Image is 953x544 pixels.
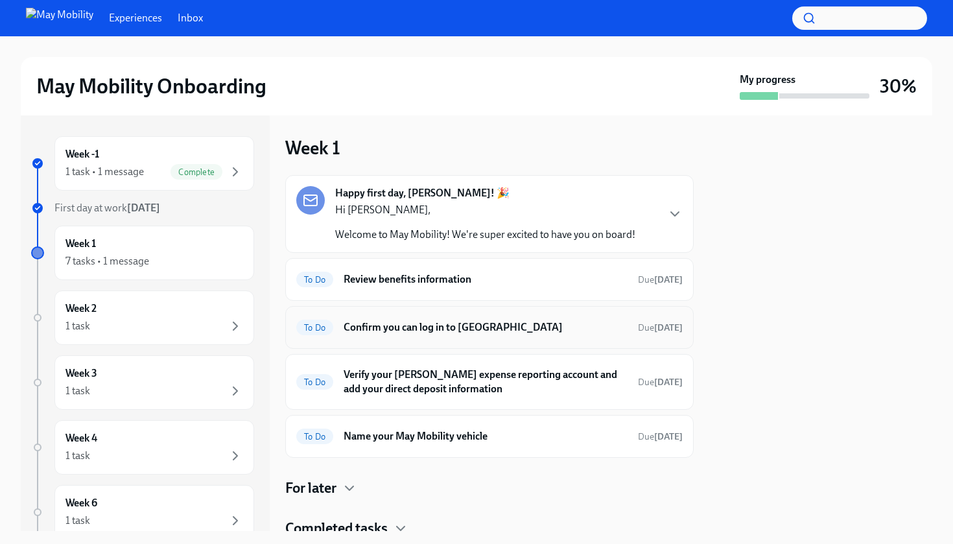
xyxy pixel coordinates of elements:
h6: Week 1 [65,237,96,251]
h2: May Mobility Onboarding [36,73,266,99]
strong: My progress [740,73,795,87]
strong: [DATE] [654,431,683,442]
a: Week -11 task • 1 messageComplete [31,136,254,191]
h3: 30% [880,75,917,98]
h4: For later [285,479,336,498]
strong: [DATE] [127,202,160,214]
p: Hi [PERSON_NAME], [335,203,635,217]
h6: Week 4 [65,431,97,445]
span: To Do [296,432,333,442]
strong: [DATE] [654,377,683,388]
span: Due [638,431,683,442]
span: To Do [296,323,333,333]
h6: Week 2 [65,302,97,316]
span: Due [638,322,683,333]
a: To DoReview benefits informationDue[DATE] [296,269,683,290]
h6: Confirm you can log in to [GEOGRAPHIC_DATA] [344,320,628,335]
div: 1 task [65,319,90,333]
span: Due [638,377,683,388]
p: Welcome to May Mobility! We're super excited to have you on board! [335,228,635,242]
div: 1 task • 1 message [65,165,144,179]
h6: Week -1 [65,147,99,161]
div: 1 task [65,514,90,528]
a: Week 31 task [31,355,254,410]
div: 1 task [65,384,90,398]
div: For later [285,479,694,498]
span: First day at work [54,202,160,214]
h3: Week 1 [285,136,340,160]
a: To DoConfirm you can log in to [GEOGRAPHIC_DATA]Due[DATE] [296,317,683,338]
h6: Name your May Mobility vehicle [344,429,628,443]
a: Week 17 tasks • 1 message [31,226,254,280]
img: May Mobility [26,8,93,29]
strong: [DATE] [654,274,683,285]
a: Week 21 task [31,290,254,345]
span: November 9th, 2025 08:00 [638,431,683,443]
span: October 14th, 2025 09:00 [638,322,683,334]
span: To Do [296,377,333,387]
a: Experiences [109,11,162,25]
span: Complete [171,167,222,177]
span: To Do [296,275,333,285]
a: Week 61 task [31,485,254,539]
strong: [DATE] [654,322,683,333]
span: October 17th, 2025 09:00 [638,376,683,388]
a: To DoVerify your [PERSON_NAME] expense reporting account and add your direct deposit informationD... [296,365,683,399]
h6: Week 6 [65,496,97,510]
a: Week 41 task [31,420,254,475]
span: Due [638,274,683,285]
h4: Completed tasks [285,519,388,538]
a: Inbox [178,11,203,25]
h6: Week 3 [65,366,97,381]
h6: Review benefits information [344,272,628,287]
a: To DoName your May Mobility vehicleDue[DATE] [296,426,683,447]
h6: Verify your [PERSON_NAME] expense reporting account and add your direct deposit information [344,368,628,396]
div: 1 task [65,449,90,463]
a: First day at work[DATE] [31,201,254,215]
div: Completed tasks [285,519,694,538]
div: 7 tasks • 1 message [65,254,149,268]
strong: Happy first day, [PERSON_NAME]! 🎉 [335,186,510,200]
span: October 14th, 2025 09:00 [638,274,683,286]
